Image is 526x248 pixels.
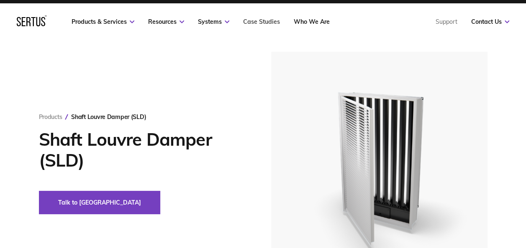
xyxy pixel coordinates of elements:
[375,151,526,248] iframe: Chat Widget
[436,18,457,25] a: Support
[243,18,280,25] a: Case Studies
[39,129,246,171] h1: Shaft Louvre Damper (SLD)
[294,18,330,25] a: Who We Are
[198,18,229,25] a: Systems
[72,18,134,25] a: Products & Services
[39,191,160,214] button: Talk to [GEOGRAPHIC_DATA]
[471,18,509,25] a: Contact Us
[39,113,62,121] a: Products
[148,18,184,25] a: Resources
